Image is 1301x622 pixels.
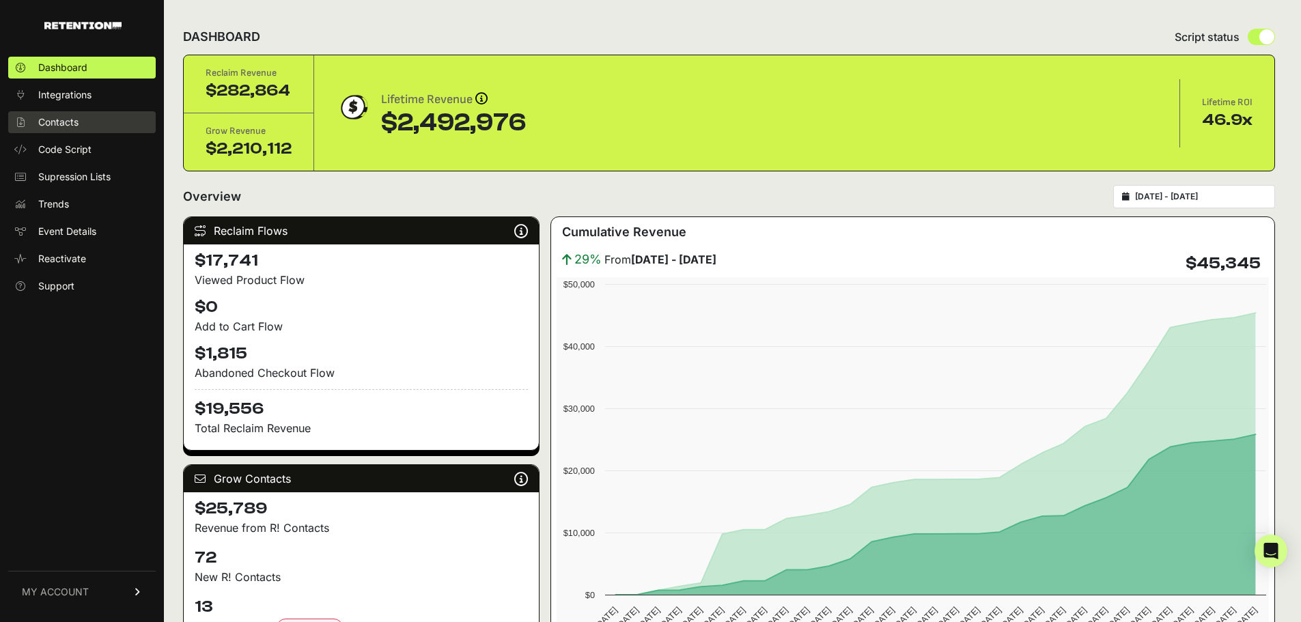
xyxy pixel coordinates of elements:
h4: 13 [195,596,528,618]
div: 46.9x [1202,109,1253,131]
h4: $25,789 [195,498,528,520]
span: 29% [574,250,602,269]
a: Support [8,275,156,297]
div: $2,210,112 [206,138,292,160]
a: Supression Lists [8,166,156,188]
span: Supression Lists [38,170,111,184]
span: Script status [1175,29,1240,45]
a: Integrations [8,84,156,106]
div: Reclaim Revenue [206,66,292,80]
span: Reactivate [38,252,86,266]
div: Lifetime Revenue [381,90,526,109]
span: Code Script [38,143,92,156]
text: $0 [585,590,595,600]
a: Contacts [8,111,156,133]
a: Reactivate [8,248,156,270]
span: Event Details [38,225,96,238]
a: Trends [8,193,156,215]
span: MY ACCOUNT [22,585,89,599]
strong: [DATE] - [DATE] [631,253,716,266]
a: Code Script [8,139,156,160]
span: Support [38,279,74,293]
div: Reclaim Flows [184,217,539,244]
div: Lifetime ROI [1202,96,1253,109]
span: Trends [38,197,69,211]
a: MY ACCOUNT [8,571,156,612]
p: New R! Contacts [195,569,528,585]
text: $30,000 [563,404,595,414]
div: Abandoned Checkout Flow [195,365,528,381]
p: Total Reclaim Revenue [195,420,528,436]
span: Integrations [38,88,92,102]
div: Grow Revenue [206,124,292,138]
h2: DASHBOARD [183,27,260,46]
span: Dashboard [38,61,87,74]
h4: 72 [195,547,528,569]
text: $10,000 [563,528,595,538]
h4: $0 [195,296,528,318]
span: From [604,251,716,268]
text: $50,000 [563,279,595,289]
a: Event Details [8,221,156,242]
a: Dashboard [8,57,156,79]
h4: $45,345 [1186,253,1261,274]
h4: $1,815 [195,343,528,365]
h4: $17,741 [195,250,528,272]
div: Add to Cart Flow [195,318,528,335]
div: Grow Contacts [184,465,539,492]
h4: $19,556 [195,389,528,420]
p: Revenue from R! Contacts [195,520,528,536]
h3: Cumulative Revenue [562,223,686,242]
div: $2,492,976 [381,109,526,137]
span: Contacts [38,115,79,129]
img: dollar-coin-05c43ed7efb7bc0c12610022525b4bbbb207c7efeef5aecc26f025e68dcafac9.png [336,90,370,124]
text: $20,000 [563,466,595,476]
h2: Overview [183,187,241,206]
div: Viewed Product Flow [195,272,528,288]
div: Open Intercom Messenger [1255,535,1287,567]
div: $282,864 [206,80,292,102]
img: Retention.com [44,22,122,29]
text: $40,000 [563,341,595,352]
